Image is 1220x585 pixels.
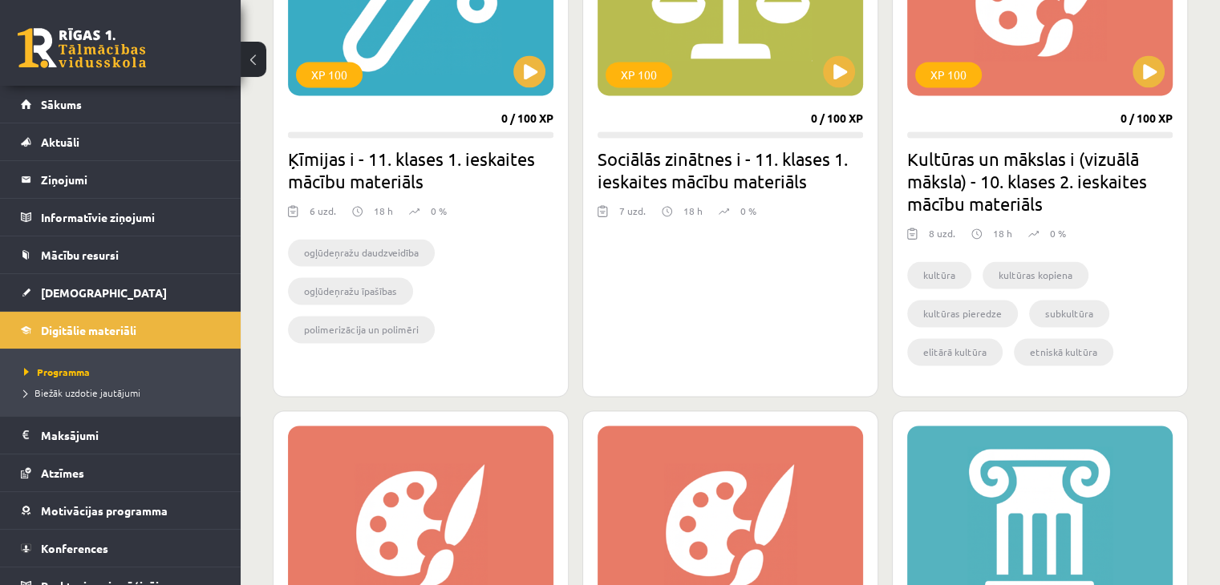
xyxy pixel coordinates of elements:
[598,147,863,192] h2: Sociālās zinātnes i - 11. klases 1. ieskaites mācību materiāls
[907,261,971,288] li: kultūra
[41,466,84,480] span: Atzīmes
[41,285,167,300] span: [DEMOGRAPHIC_DATA]
[929,226,955,250] div: 8 uzd.
[24,365,225,379] a: Programma
[1050,226,1066,240] p: 0 %
[21,530,221,567] a: Konferences
[21,454,221,491] a: Atzīmes
[907,147,1173,215] h2: Kultūras un mākslas i (vizuālā māksla) - 10. klases 2. ieskaites mācību materiāls
[41,199,221,236] legend: Informatīvie ziņojumi
[288,277,413,305] li: ogļūdeņražu īpašības
[683,204,703,218] p: 18 h
[374,204,393,218] p: 18 h
[41,248,119,262] span: Mācību resursi
[41,161,221,198] legend: Ziņojumi
[21,86,221,123] a: Sākums
[21,274,221,311] a: [DEMOGRAPHIC_DATA]
[18,28,146,68] a: Rīgas 1. Tālmācības vidusskola
[41,417,221,454] legend: Maksājumi
[310,204,336,228] div: 6 uzd.
[1029,300,1109,327] li: subkultūra
[21,312,221,349] a: Digitālie materiāli
[296,62,363,87] div: XP 100
[983,261,1088,288] li: kultūras kopiena
[41,323,136,337] span: Digitālie materiāli
[41,135,79,149] span: Aktuāli
[606,62,672,87] div: XP 100
[21,417,221,454] a: Maksājumi
[24,386,140,399] span: Biežāk uzdotie jautājumi
[907,338,1003,365] li: elitārā kultūra
[41,503,168,518] span: Motivācijas programma
[288,239,435,266] li: ogļūdeņražu daudzveidība
[740,204,756,218] p: 0 %
[907,300,1018,327] li: kultūras pieredze
[24,385,225,400] a: Biežāk uzdotie jautājumi
[431,204,447,218] p: 0 %
[1014,338,1113,365] li: etniskā kultūra
[24,365,90,378] span: Programma
[21,199,221,236] a: Informatīvie ziņojumi
[41,97,82,111] span: Sākums
[41,541,108,555] span: Konferences
[21,161,221,198] a: Ziņojumi
[288,316,435,343] li: polimerizācija un polimēri
[21,123,221,160] a: Aktuāli
[993,226,1012,240] p: 18 h
[21,236,221,273] a: Mācību resursi
[288,147,553,192] h2: Ķīmijas i - 11. klases 1. ieskaites mācību materiāls
[619,204,646,228] div: 7 uzd.
[915,62,982,87] div: XP 100
[21,492,221,529] a: Motivācijas programma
